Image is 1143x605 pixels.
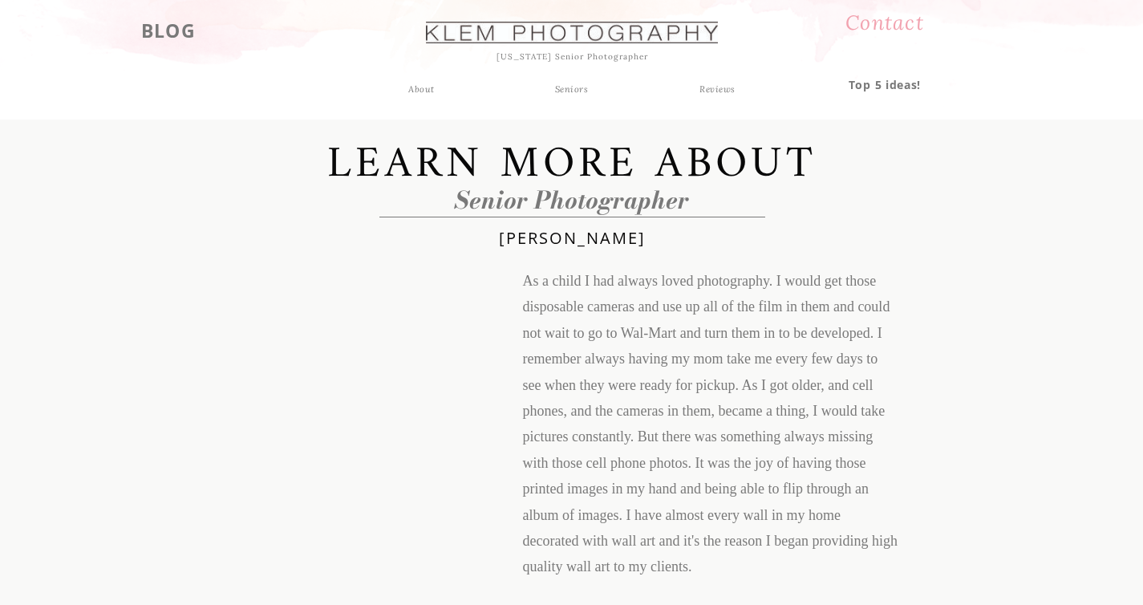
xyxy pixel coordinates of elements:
[116,14,221,43] a: BLOG
[832,75,938,90] a: Top 5 ideas!
[327,185,817,208] h2: Senior Photographer
[484,224,661,242] p: [PERSON_NAME]
[468,50,677,65] h1: [US_STATE] Senior Photographer
[679,82,756,96] a: Reviews
[824,5,946,43] a: Contact
[523,268,898,579] p: As a child I had always loved photography. I would get those disposable cameras and use up all of...
[543,82,601,96] a: Seniors
[306,140,838,181] p: Learn more about
[401,82,443,96] a: About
